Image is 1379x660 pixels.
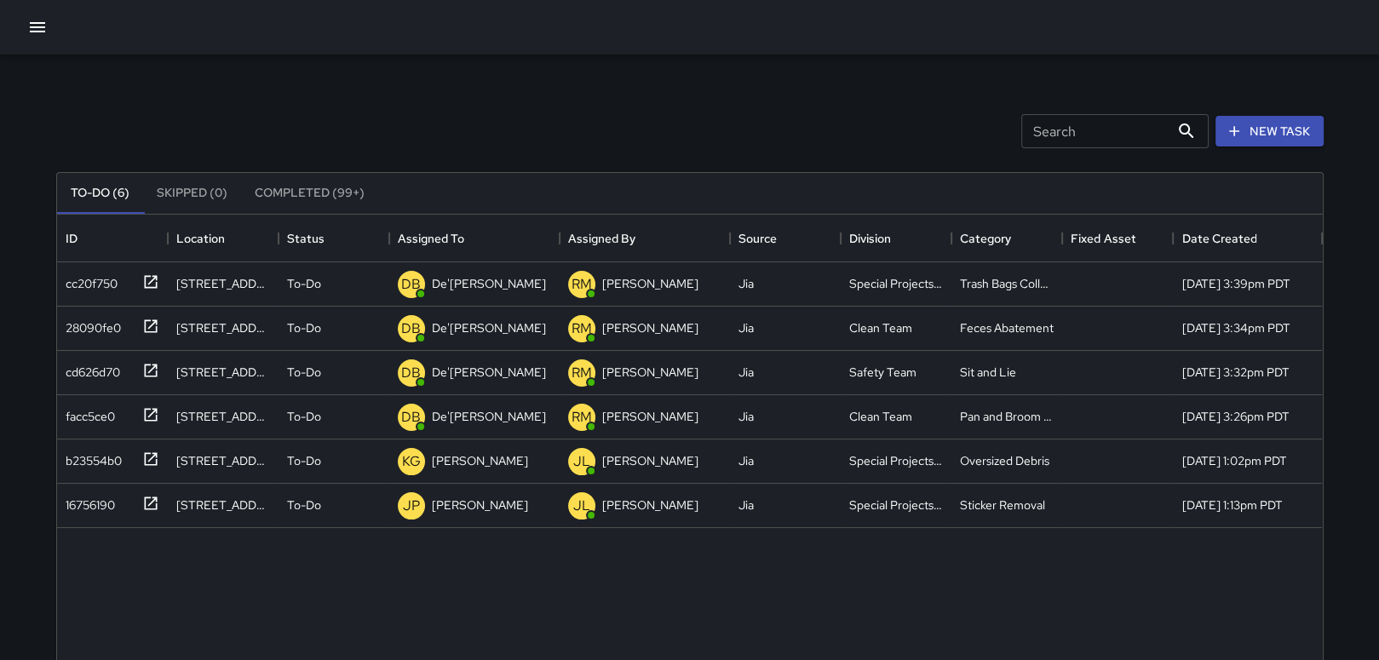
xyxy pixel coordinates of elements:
[59,490,115,514] div: 16756190
[59,445,122,469] div: b23554b0
[402,451,421,472] p: KG
[432,364,546,381] p: De'[PERSON_NAME]
[738,319,754,336] div: Jia
[57,173,143,214] button: To-Do (6)
[241,173,378,214] button: Completed (99+)
[403,496,420,516] p: JP
[1215,116,1324,147] button: New Task
[960,496,1045,514] div: Sticker Removal
[432,275,546,292] p: De'[PERSON_NAME]
[602,319,698,336] p: [PERSON_NAME]
[572,363,592,383] p: RM
[59,313,121,336] div: 28090fe0
[849,215,891,262] div: Division
[730,215,841,262] div: Source
[960,408,1054,425] div: Pan and Broom Block Faces
[57,215,168,262] div: ID
[572,274,592,295] p: RM
[960,275,1054,292] div: Trash Bags Collected
[176,275,270,292] div: 217 Montgomery Street
[602,364,698,381] p: [PERSON_NAME]
[287,275,321,292] p: To-Do
[738,364,754,381] div: Jia
[143,173,241,214] button: Skipped (0)
[849,408,912,425] div: Clean Team
[738,408,754,425] div: Jia
[176,215,225,262] div: Location
[59,401,115,425] div: facc5ce0
[960,319,1054,336] div: Feces Abatement
[738,215,777,262] div: Source
[176,319,270,336] div: 1 Front Street
[1181,408,1289,425] div: 9/9/2025, 3:26pm PDT
[602,408,698,425] p: [PERSON_NAME]
[66,215,78,262] div: ID
[432,408,546,425] p: De'[PERSON_NAME]
[849,452,943,469] div: Special Projects Team
[279,215,389,262] div: Status
[1181,319,1290,336] div: 9/9/2025, 3:34pm PDT
[738,275,754,292] div: Jia
[738,496,754,514] div: Jia
[849,275,943,292] div: Special Projects Team
[738,452,754,469] div: Jia
[287,364,321,381] p: To-Do
[1173,215,1322,262] div: Date Created
[401,274,421,295] p: DB
[1062,215,1173,262] div: Fixed Asset
[602,452,698,469] p: [PERSON_NAME]
[401,319,421,339] p: DB
[401,407,421,428] p: DB
[849,319,912,336] div: Clean Team
[572,407,592,428] p: RM
[176,496,270,514] div: 22 Battery Street
[59,268,118,292] div: cc20f750
[1181,275,1290,292] div: 9/9/2025, 3:39pm PDT
[432,496,528,514] p: [PERSON_NAME]
[573,451,590,472] p: JL
[1181,496,1282,514] div: 9/7/2025, 1:13pm PDT
[176,452,270,469] div: 303 Sacramento Street
[287,408,321,425] p: To-Do
[432,319,546,336] p: De'[PERSON_NAME]
[951,215,1062,262] div: Category
[1181,364,1289,381] div: 9/9/2025, 3:32pm PDT
[960,452,1049,469] div: Oversized Debris
[398,215,464,262] div: Assigned To
[389,215,560,262] div: Assigned To
[1071,215,1135,262] div: Fixed Asset
[560,215,730,262] div: Assigned By
[960,364,1016,381] div: Sit and Lie
[572,319,592,339] p: RM
[1181,452,1286,469] div: 9/8/2025, 1:02pm PDT
[602,496,698,514] p: [PERSON_NAME]
[602,275,698,292] p: [PERSON_NAME]
[287,215,325,262] div: Status
[176,364,270,381] div: 333 Market Street
[287,452,321,469] p: To-Do
[401,363,421,383] p: DB
[59,357,120,381] div: cd626d70
[287,319,321,336] p: To-Do
[573,496,590,516] p: JL
[960,215,1011,262] div: Category
[287,496,321,514] p: To-Do
[1181,215,1256,262] div: Date Created
[176,408,270,425] div: 100 Spear Street
[841,215,951,262] div: Division
[432,452,528,469] p: [PERSON_NAME]
[568,215,635,262] div: Assigned By
[849,496,943,514] div: Special Projects Team
[168,215,279,262] div: Location
[849,364,916,381] div: Safety Team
